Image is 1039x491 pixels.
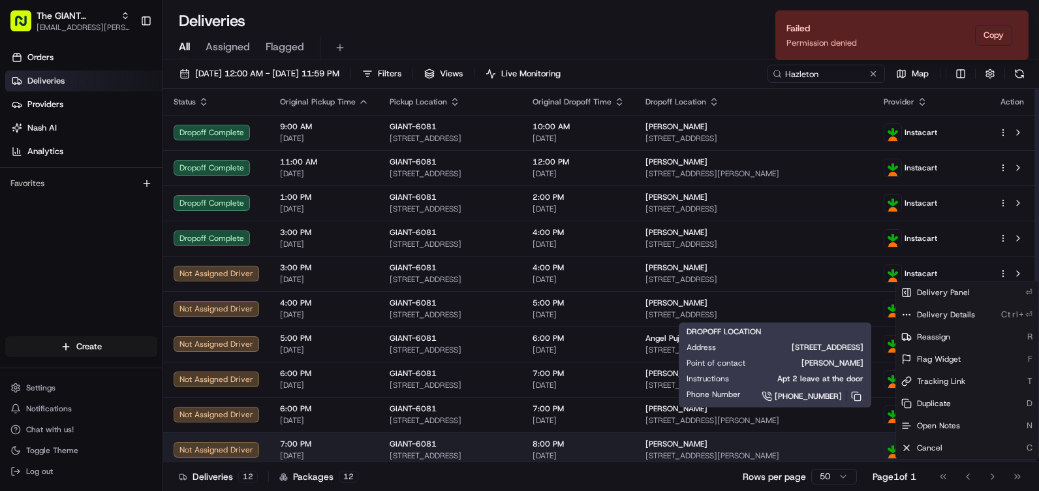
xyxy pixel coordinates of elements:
[390,262,437,273] span: GIANT-6081
[27,52,54,63] span: Orders
[174,97,196,107] span: Status
[280,298,369,308] span: 4:00 PM
[222,129,238,144] button: Start new chat
[280,345,369,355] span: [DATE]
[917,420,960,431] span: Open Notes
[645,415,863,426] span: [STREET_ADDRESS][PERSON_NAME]
[884,159,901,176] img: profile_instacart_ahold_partner.png
[390,227,437,238] span: GIANT-6081
[179,10,245,31] h1: Deliveries
[533,333,625,343] span: 6:00 PM
[1027,375,1033,387] span: T
[37,9,116,22] span: The GIANT Company
[645,345,863,355] span: [STREET_ADDRESS]
[390,274,512,285] span: [STREET_ADDRESS]
[13,13,39,39] img: Nash
[645,227,707,238] span: [PERSON_NAME]
[26,424,74,435] span: Chat with us!
[645,368,707,379] span: [PERSON_NAME]
[280,380,369,390] span: [DATE]
[238,471,258,483] div: 12
[390,192,437,202] span: GIANT-6081
[533,97,612,107] span: Original Dropoff Time
[34,84,215,98] input: Clear
[884,230,901,247] img: profile_instacart_ahold_partner.png
[884,371,901,388] img: profile_instacart_ahold_partner.png
[339,471,358,483] div: 12
[1027,420,1033,432] span: N
[280,204,369,214] span: [DATE]
[645,404,707,414] span: [PERSON_NAME]
[645,274,863,285] span: [STREET_ADDRESS]
[533,204,625,214] span: [DATE]
[390,121,437,132] span: GIANT-6081
[378,68,401,80] span: Filters
[280,309,369,320] span: [DATE]
[44,138,165,148] div: We're available if you need us!
[905,163,937,173] span: Instacart
[27,146,63,157] span: Analytics
[390,204,512,214] span: [STREET_ADDRESS]
[645,451,863,461] span: [STREET_ADDRESS][PERSON_NAME]
[280,157,369,167] span: 11:00 AM
[280,168,369,179] span: [DATE]
[26,383,55,393] span: Settings
[26,189,100,202] span: Knowledge Base
[884,265,901,282] img: profile_instacart_ahold_partner.png
[27,99,63,110] span: Providers
[645,121,707,132] span: [PERSON_NAME]
[206,39,250,55] span: Assigned
[13,191,23,201] div: 📗
[775,391,842,402] span: [PHONE_NUMBER]
[280,192,369,202] span: 1:00 PM
[8,184,105,208] a: 📗Knowledge Base
[390,298,437,308] span: GIANT-6081
[645,204,863,214] span: [STREET_ADDRESS]
[390,368,437,379] span: GIANT-6081
[750,373,863,384] span: Apt 2 leave at the door
[917,398,951,409] span: Duplicate
[645,157,707,167] span: [PERSON_NAME]
[533,368,625,379] span: 7:00 PM
[280,121,369,132] span: 9:00 AM
[917,443,942,453] span: Cancel
[533,298,625,308] span: 5:00 PM
[645,333,683,343] span: Angel Pujo
[279,470,358,483] div: Packages
[390,239,512,249] span: [STREET_ADDRESS]
[1027,331,1033,343] span: R
[905,268,937,279] span: Instacart
[280,274,369,285] span: [DATE]
[533,274,625,285] span: [DATE]
[905,233,937,244] span: Instacart
[645,97,706,107] span: Dropoff Location
[1028,353,1033,365] span: F
[645,380,863,390] span: [STREET_ADDRESS]
[533,451,625,461] span: [DATE]
[917,354,961,364] span: Flag Widget
[884,195,901,212] img: profile_instacart_ahold_partner.png
[884,441,901,458] img: profile_instacart_ahold_partner.png
[884,124,901,141] img: profile_instacart_ahold_partner.png
[687,358,745,368] span: Point of contact
[873,470,916,483] div: Page 1 of 1
[645,262,707,273] span: [PERSON_NAME]
[105,184,215,208] a: 💻API Documentation
[743,470,806,483] p: Rows per page
[1027,398,1033,409] span: D
[645,133,863,144] span: [STREET_ADDRESS]
[786,22,857,35] div: Failed
[999,97,1026,107] div: Action
[917,332,950,342] span: Reassign
[390,345,512,355] span: [STREET_ADDRESS]
[1027,442,1033,454] span: C
[645,168,863,179] span: [STREET_ADDRESS][PERSON_NAME]
[687,373,729,384] span: Instructions
[5,173,157,194] div: Favorites
[26,466,53,477] span: Log out
[645,239,863,249] span: [STREET_ADDRESS]
[645,192,707,202] span: [PERSON_NAME]
[501,68,561,80] span: Live Monitoring
[645,439,707,449] span: [PERSON_NAME]
[533,168,625,179] span: [DATE]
